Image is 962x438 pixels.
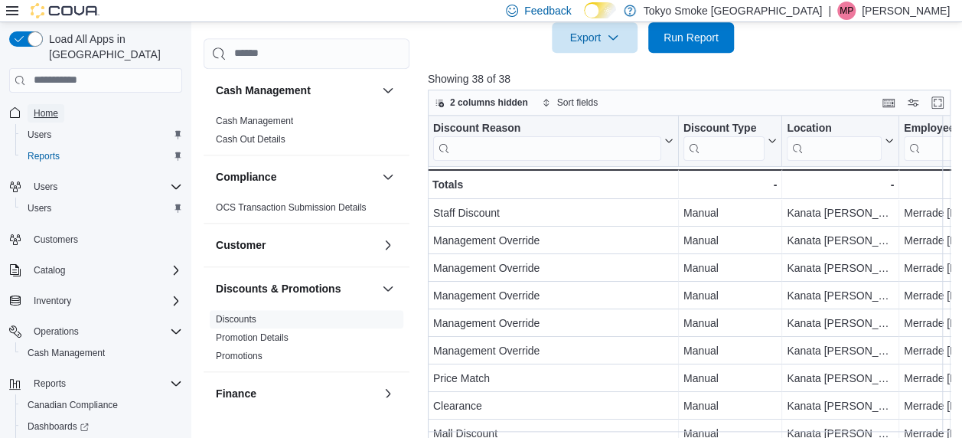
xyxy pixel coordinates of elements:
p: [PERSON_NAME] [862,2,950,20]
span: Customers [34,234,78,246]
img: Cova [31,3,99,18]
div: Compliance [204,198,409,223]
button: Users [15,198,188,219]
button: Discount Type [683,121,777,160]
span: Discounts [216,313,256,325]
button: Sort fields [536,93,604,112]
div: Kanata [PERSON_NAME] [787,342,894,360]
div: Discount Type [683,121,765,160]
button: Catalog [3,260,188,281]
span: Users [21,199,182,217]
div: Manual [683,369,777,387]
div: Manual [683,286,777,305]
span: Users [21,126,182,144]
div: - [683,175,777,194]
h3: Compliance [216,169,276,185]
button: Cash Management [15,342,188,364]
span: Cash Management [21,344,182,362]
span: Reports [34,378,66,390]
span: Canadian Compliance [21,396,182,414]
div: Management Override [433,314,673,332]
button: Reports [3,373,188,394]
span: Feedback [524,3,571,18]
span: Export [561,22,628,53]
span: Home [34,107,58,119]
div: Price Match [433,369,673,387]
div: Mark Patafie [837,2,856,20]
span: Promotion Details [216,332,289,344]
span: Cash Management [28,347,105,359]
a: Promotions [216,351,263,361]
span: Operations [34,325,79,338]
button: Users [15,124,188,145]
span: Catalog [28,261,182,279]
p: Tokyo Smoke [GEOGRAPHIC_DATA] [644,2,823,20]
div: Manual [683,259,777,277]
div: Management Override [433,231,673,250]
a: Cash Out Details [216,134,285,145]
button: Users [3,176,188,198]
button: Discounts & Promotions [216,281,376,296]
button: Home [3,102,188,124]
button: Finance [379,384,397,403]
div: Manual [683,231,777,250]
span: Cash Management [216,115,293,127]
button: Cash Management [379,81,397,100]
a: Dashboards [21,417,95,436]
span: Users [34,181,57,193]
button: Operations [3,321,188,342]
span: Dashboards [28,420,89,433]
div: Discount Reason [433,121,661,160]
a: OCS Transaction Submission Details [216,202,367,213]
button: Canadian Compliance [15,394,188,416]
span: Dashboards [21,417,182,436]
button: Discounts & Promotions [379,279,397,298]
button: Finance [216,386,376,401]
span: Sort fields [557,96,598,109]
button: Discount Reason [433,121,673,160]
span: Cash Out Details [216,133,285,145]
button: Customers [3,228,188,250]
a: Home [28,104,64,123]
span: Operations [28,322,182,341]
span: Customers [28,230,182,249]
p: | [828,2,831,20]
a: Users [21,126,57,144]
div: Discounts & Promotions [204,310,409,371]
div: - [787,175,894,194]
span: Canadian Compliance [28,399,118,411]
div: Management Override [433,286,673,305]
div: Management Override [433,342,673,360]
button: Run Report [648,22,734,53]
div: Cash Management [204,112,409,155]
div: Discount Reason [433,121,661,136]
button: Keyboard shortcuts [879,93,898,112]
span: Promotions [216,350,263,362]
span: Users [28,202,51,214]
h3: Discounts & Promotions [216,281,341,296]
div: Discount Type [683,121,765,136]
span: Users [28,129,51,141]
div: Staff Discount [433,204,673,222]
h3: Cash Management [216,83,311,98]
div: Kanata [PERSON_NAME] [787,204,894,222]
span: OCS Transaction Submission Details [216,201,367,214]
span: 2 columns hidden [450,96,528,109]
div: Clearance [433,397,673,415]
button: Compliance [379,168,397,186]
div: Location [787,121,882,160]
div: Kanata [PERSON_NAME] [787,397,894,415]
a: Discounts [216,314,256,325]
h3: Customer [216,237,266,253]
a: Promotion Details [216,332,289,343]
a: Dashboards [15,416,188,437]
button: Display options [904,93,922,112]
a: Cash Management [21,344,111,362]
span: Reports [21,147,182,165]
button: Users [28,178,64,196]
div: Totals [432,175,673,194]
span: Users [28,178,182,196]
button: Inventory [28,292,77,310]
button: Location [787,121,894,160]
a: Canadian Compliance [21,396,124,414]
